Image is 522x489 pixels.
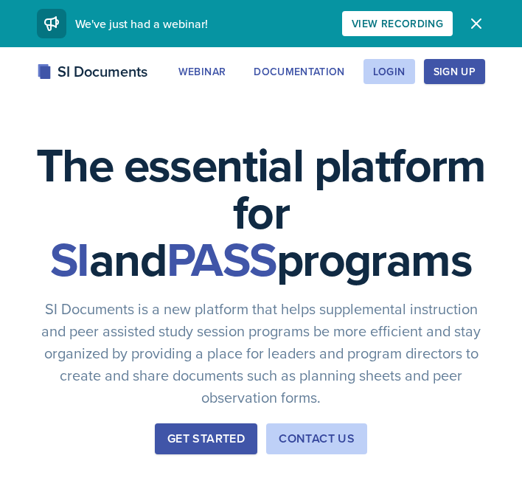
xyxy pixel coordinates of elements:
button: Webinar [169,59,235,84]
button: Documentation [244,59,355,84]
div: Get Started [167,430,245,448]
div: Contact Us [279,430,355,448]
div: Sign Up [434,66,476,77]
div: View Recording [352,18,443,30]
div: Login [373,66,406,77]
button: Sign Up [424,59,485,84]
div: Documentation [254,66,345,77]
div: Webinar [178,66,226,77]
button: Get Started [155,423,257,454]
div: SI Documents [37,60,147,83]
span: We've just had a webinar! [75,15,208,32]
button: View Recording [342,11,453,36]
button: Login [363,59,415,84]
button: Contact Us [266,423,367,454]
